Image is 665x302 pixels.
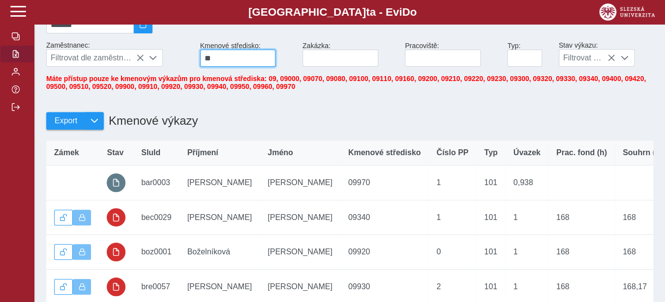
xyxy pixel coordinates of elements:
[46,75,646,90] span: Máte přístup pouze ke kmenovým výkazům pro kmenová střediska: 09, 09000, 09070, 09080, 09100, 091...
[513,148,540,157] span: Úvazek
[73,279,91,295] button: Výkaz uzamčen.
[54,148,79,157] span: Zámek
[484,148,497,157] span: Typ
[107,277,125,296] button: uzamčeno
[623,148,663,157] span: Souhrn (h)
[268,148,293,157] span: Jméno
[180,165,260,200] td: [PERSON_NAME]
[559,50,615,66] span: Filtrovat dle stavu
[54,244,73,260] button: Odemknout výkaz.
[107,208,125,227] button: uzamčeno
[54,210,73,225] button: Odemknout výkaz.
[46,112,85,130] button: Export
[187,148,218,157] span: Příjmení
[366,6,369,18] span: t
[73,244,91,260] button: Výkaz uzamčen.
[476,235,505,270] td: 101
[47,50,144,66] span: Filtrovat dle zaměstnance
[555,37,657,71] div: Stav výkazu:
[299,38,401,71] div: Zakázka:
[133,200,179,235] td: bec0029
[556,148,607,157] span: Prac. fond (h)
[340,165,429,200] td: 09970
[599,3,655,21] img: logo_web_su.png
[548,200,615,235] td: 168
[196,38,299,71] div: Kmenové středisko:
[141,148,160,157] span: SluId
[260,235,340,270] td: [PERSON_NAME]
[340,235,429,270] td: 09920
[410,6,417,18] span: o
[55,116,77,125] span: Export
[505,235,548,270] td: 1
[503,38,554,71] div: Typ:
[476,200,505,235] td: 101
[133,165,179,200] td: bar0003
[428,235,476,270] td: 0
[428,165,476,200] td: 1
[30,6,635,19] b: [GEOGRAPHIC_DATA] a - Evi
[54,279,73,295] button: Odemknout výkaz.
[348,148,421,157] span: Kmenové středisko
[260,200,340,235] td: [PERSON_NAME]
[428,200,476,235] td: 1
[505,200,548,235] td: 1
[133,235,179,270] td: boz0001
[340,200,429,235] td: 09340
[180,200,260,235] td: [PERSON_NAME]
[436,148,468,157] span: Číslo PP
[476,165,505,200] td: 101
[260,165,340,200] td: [PERSON_NAME]
[402,6,410,18] span: D
[73,210,91,225] button: Výkaz uzamčen.
[180,235,260,270] td: Boželníková
[401,38,503,71] div: Pracoviště:
[107,148,123,157] span: Stav
[42,37,196,71] div: Zaměstnanec:
[548,235,615,270] td: 168
[107,173,125,192] button: prázdný
[134,16,152,33] button: 2025/08
[107,243,125,261] button: uzamčeno
[505,165,548,200] td: 0,938
[104,109,198,133] h1: Kmenové výkazy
